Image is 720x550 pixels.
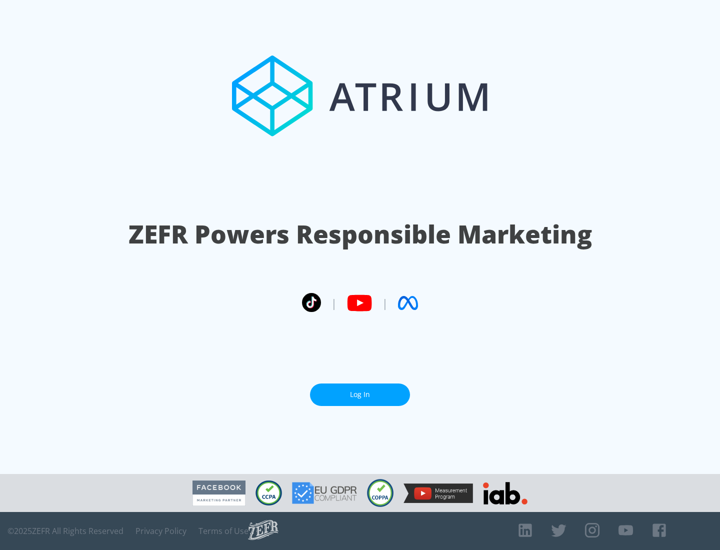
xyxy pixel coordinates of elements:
img: Facebook Marketing Partner [192,480,245,506]
span: © 2025 ZEFR All Rights Reserved [7,526,123,536]
img: YouTube Measurement Program [403,483,473,503]
a: Terms of Use [198,526,248,536]
img: IAB [483,482,527,504]
span: | [331,295,337,310]
span: | [382,295,388,310]
h1: ZEFR Powers Responsible Marketing [128,217,592,251]
a: Log In [310,383,410,406]
a: Privacy Policy [135,526,186,536]
img: COPPA Compliant [367,479,393,507]
img: CCPA Compliant [255,480,282,505]
img: GDPR Compliant [292,482,357,504]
